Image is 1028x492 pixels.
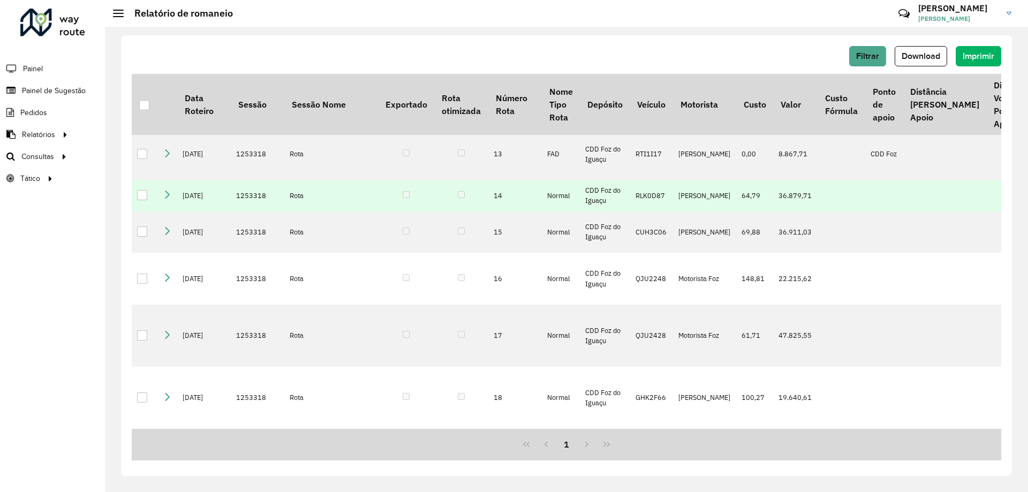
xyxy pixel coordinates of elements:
[773,74,818,135] th: Valor
[231,74,284,135] th: Sessão
[284,211,378,253] td: Rota
[893,2,916,25] a: Contato Rápido
[284,128,378,180] td: Rota
[630,367,673,429] td: GHK2F66
[630,180,673,211] td: RLK0D87
[488,253,542,305] td: 16
[488,74,542,135] th: Número Rota
[918,14,999,24] span: [PERSON_NAME]
[20,173,40,184] span: Tático
[542,305,580,367] td: Normal
[865,128,903,180] td: CDD Foz
[736,305,773,367] td: 61,71
[177,128,231,180] td: [DATE]
[177,253,231,305] td: [DATE]
[736,367,773,429] td: 100,27
[736,128,773,180] td: 0,00
[736,74,773,135] th: Custo
[630,253,673,305] td: QJU2248
[956,46,1001,66] button: Imprimir
[231,180,284,211] td: 1253318
[902,51,940,60] span: Download
[773,253,818,305] td: 22.215,62
[773,211,818,253] td: 36.911,03
[580,305,630,367] td: CDD Foz do Iguaçu
[673,128,736,180] td: [PERSON_NAME]
[488,128,542,180] td: 13
[177,74,231,135] th: Data Roteiro
[231,305,284,367] td: 1253318
[124,7,233,19] h2: Relatório de romaneio
[630,211,673,253] td: CUH3C06
[542,367,580,429] td: Normal
[580,211,630,253] td: CDD Foz do Iguaçu
[580,367,630,429] td: CDD Foz do Iguaçu
[580,180,630,211] td: CDD Foz do Iguaçu
[673,253,736,305] td: Motorista Foz
[773,367,818,429] td: 19.640,61
[284,367,378,429] td: Rota
[673,211,736,253] td: [PERSON_NAME]
[542,180,580,211] td: Normal
[903,74,986,135] th: Distância [PERSON_NAME] Apoio
[773,305,818,367] td: 47.825,55
[488,367,542,429] td: 18
[580,128,630,180] td: CDD Foz do Iguaçu
[542,211,580,253] td: Normal
[818,74,865,135] th: Custo Fórmula
[580,253,630,305] td: CDD Foz do Iguaçu
[895,46,947,66] button: Download
[542,128,580,180] td: FAD
[865,74,903,135] th: Ponto de apoio
[284,305,378,367] td: Rota
[231,253,284,305] td: 1253318
[630,305,673,367] td: QJU2428
[284,74,378,135] th: Sessão Nome
[849,46,886,66] button: Filtrar
[673,74,736,135] th: Motorista
[284,180,378,211] td: Rota
[22,129,55,140] span: Relatórios
[673,305,736,367] td: Motorista Foz
[630,128,673,180] td: RTI1I17
[580,74,630,135] th: Depósito
[773,180,818,211] td: 36.879,71
[231,367,284,429] td: 1253318
[231,211,284,253] td: 1253318
[673,180,736,211] td: [PERSON_NAME]
[856,51,879,60] span: Filtrar
[177,367,231,429] td: [DATE]
[177,180,231,211] td: [DATE]
[284,253,378,305] td: Rota
[542,253,580,305] td: Normal
[488,180,542,211] td: 14
[22,85,86,96] span: Painel de Sugestão
[736,180,773,211] td: 64,79
[673,367,736,429] td: [PERSON_NAME]
[736,253,773,305] td: 148,81
[963,51,994,60] span: Imprimir
[630,74,673,135] th: Veículo
[488,305,542,367] td: 17
[773,128,818,180] td: 8.867,71
[542,74,580,135] th: Nome Tipo Rota
[23,63,43,74] span: Painel
[556,434,577,455] button: 1
[488,211,542,253] td: 15
[177,211,231,253] td: [DATE]
[177,305,231,367] td: [DATE]
[378,74,434,135] th: Exportado
[736,211,773,253] td: 69,88
[918,3,999,13] h3: [PERSON_NAME]
[20,107,47,118] span: Pedidos
[434,74,488,135] th: Rota otimizada
[231,128,284,180] td: 1253318
[21,151,54,162] span: Consultas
